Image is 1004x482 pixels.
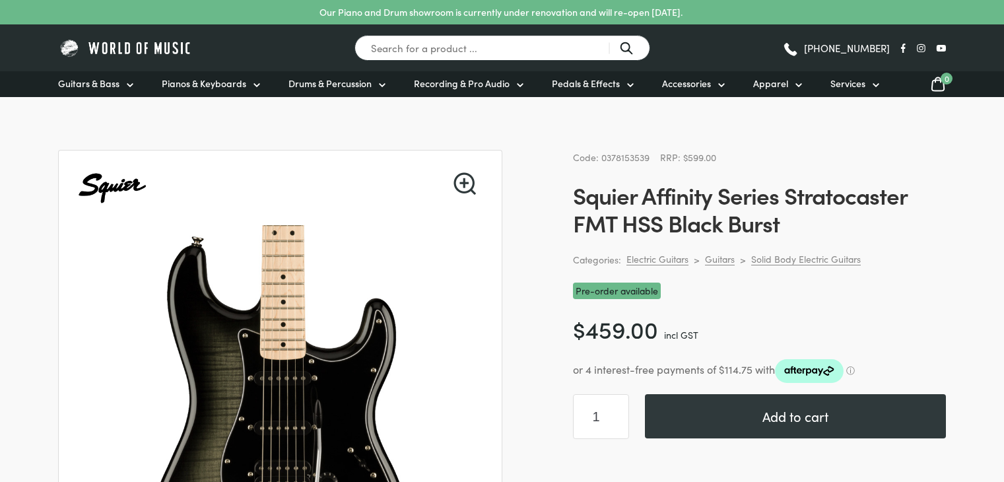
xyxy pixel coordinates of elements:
[660,151,716,164] span: RRP: $599.00
[830,77,865,90] span: Services
[573,394,629,439] input: Product quantity
[573,312,658,345] bdi: 459.00
[453,172,476,195] a: View full-screen image gallery
[75,151,150,226] img: Squier
[626,253,688,265] a: Electric Guitars
[573,181,946,236] h1: Squier Affinity Series Stratocaster FMT HSS Black Burst
[645,394,946,438] button: Add to cart
[573,312,586,345] span: $
[573,151,650,164] span: Code: 0378153539
[319,5,683,19] p: Our Piano and Drum showroom is currently under renovation and will re-open [DATE].
[552,77,620,90] span: Pedals & Effects
[753,77,788,90] span: Apparel
[804,43,890,53] span: [PHONE_NUMBER]
[573,283,661,299] span: Pre-order available
[664,328,698,341] span: incl GST
[573,252,621,267] span: Categories:
[813,337,1004,482] iframe: Chat with our support team
[58,77,119,90] span: Guitars & Bass
[705,253,735,265] a: Guitars
[941,73,953,85] span: 0
[662,77,711,90] span: Accessories
[58,38,193,58] img: World of Music
[782,38,890,58] a: [PHONE_NUMBER]
[354,35,650,61] input: Search for a product ...
[162,77,246,90] span: Pianos & Keyboards
[288,77,372,90] span: Drums & Percussion
[414,77,510,90] span: Recording & Pro Audio
[740,254,746,265] div: >
[694,254,700,265] div: >
[751,253,861,265] a: Solid Body Electric Guitars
